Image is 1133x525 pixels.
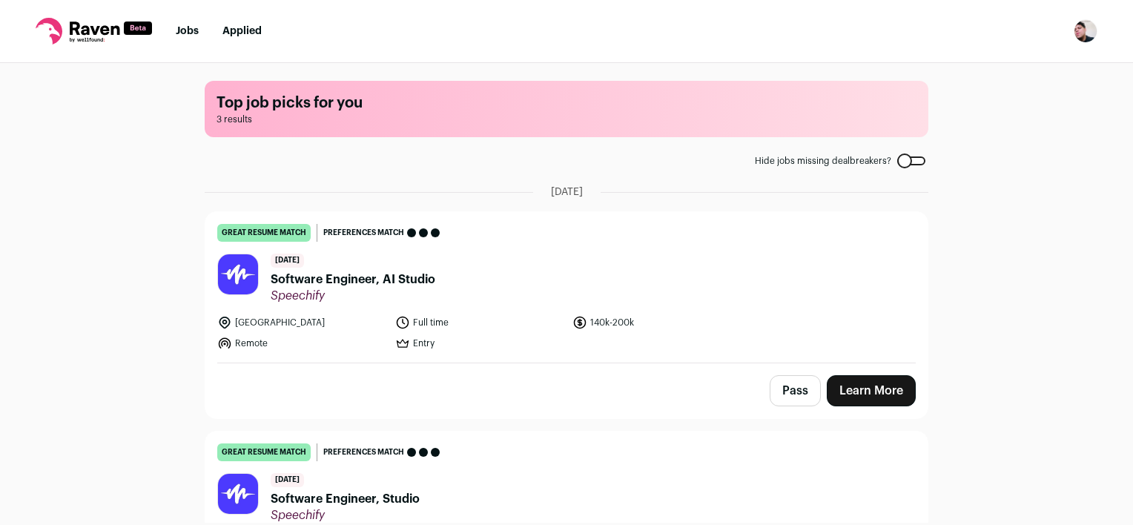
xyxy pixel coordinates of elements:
[217,113,916,125] span: 3 results
[218,474,258,514] img: 59b05ed76c69f6ff723abab124283dfa738d80037756823f9fc9e3f42b66bce3.jpg
[323,225,404,240] span: Preferences match
[271,254,304,268] span: [DATE]
[755,155,891,167] span: Hide jobs missing dealbreakers?
[323,445,404,460] span: Preferences match
[218,254,258,294] img: 59b05ed76c69f6ff723abab124283dfa738d80037756823f9fc9e3f42b66bce3.jpg
[827,375,916,406] a: Learn More
[217,443,311,461] div: great resume match
[395,315,564,330] li: Full time
[217,93,916,113] h1: Top job picks for you
[1074,19,1097,43] button: Open dropdown
[222,26,262,36] a: Applied
[176,26,199,36] a: Jobs
[271,473,304,487] span: [DATE]
[205,212,928,363] a: great resume match Preferences match [DATE] Software Engineer, AI Studio Speechify [GEOGRAPHIC_DA...
[271,508,420,523] span: Speechify
[395,336,564,351] li: Entry
[217,315,386,330] li: [GEOGRAPHIC_DATA]
[1074,19,1097,43] img: 13137035-medium_jpg
[217,224,311,242] div: great resume match
[551,185,583,199] span: [DATE]
[770,375,821,406] button: Pass
[217,336,386,351] li: Remote
[271,288,435,303] span: Speechify
[271,271,435,288] span: Software Engineer, AI Studio
[271,490,420,508] span: Software Engineer, Studio
[572,315,741,330] li: 140k-200k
